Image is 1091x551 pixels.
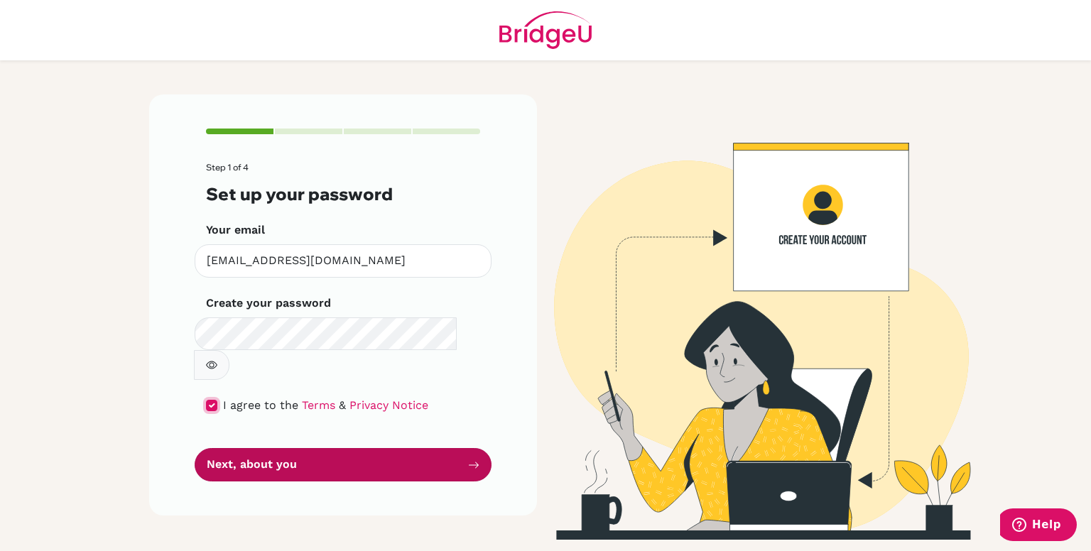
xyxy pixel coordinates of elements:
[349,398,428,412] a: Privacy Notice
[223,398,298,412] span: I agree to the
[302,398,335,412] a: Terms
[1000,508,1077,544] iframe: Opens a widget where you can find more information
[206,222,265,239] label: Your email
[339,398,346,412] span: &
[195,244,492,278] input: Insert your email*
[206,184,480,204] h3: Set up your password
[206,162,249,173] span: Step 1 of 4
[195,448,492,481] button: Next, about you
[206,295,331,312] label: Create your password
